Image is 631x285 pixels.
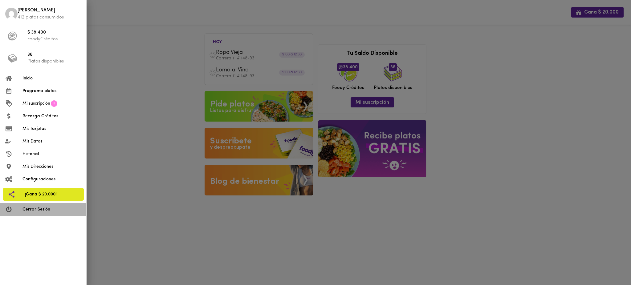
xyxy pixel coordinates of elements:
span: Mis Datos [22,138,81,145]
span: Inicio [22,75,81,82]
span: $ 38.400 [27,29,81,36]
span: Mis Direcciones [22,163,81,170]
img: platos_menu.png [8,54,17,63]
img: foody-creditos-black.png [8,31,17,41]
p: 412 platos consumidos [18,14,81,21]
span: Mis tarjetas [22,126,81,132]
span: ¡Gana $ 20.000! [25,191,79,198]
span: 36 [27,51,81,58]
span: Cerrar Sesión [22,206,81,213]
span: Historial [22,151,81,157]
span: [PERSON_NAME] [18,7,81,14]
p: FoodyCréditos [27,36,81,42]
iframe: Messagebird Livechat Widget [595,249,625,279]
span: Programa platos [22,88,81,94]
span: Recarga Créditos [22,113,81,119]
span: Mi suscripción [22,100,50,107]
p: Platos disponibles [27,58,81,65]
span: Configuraciones [22,176,81,183]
